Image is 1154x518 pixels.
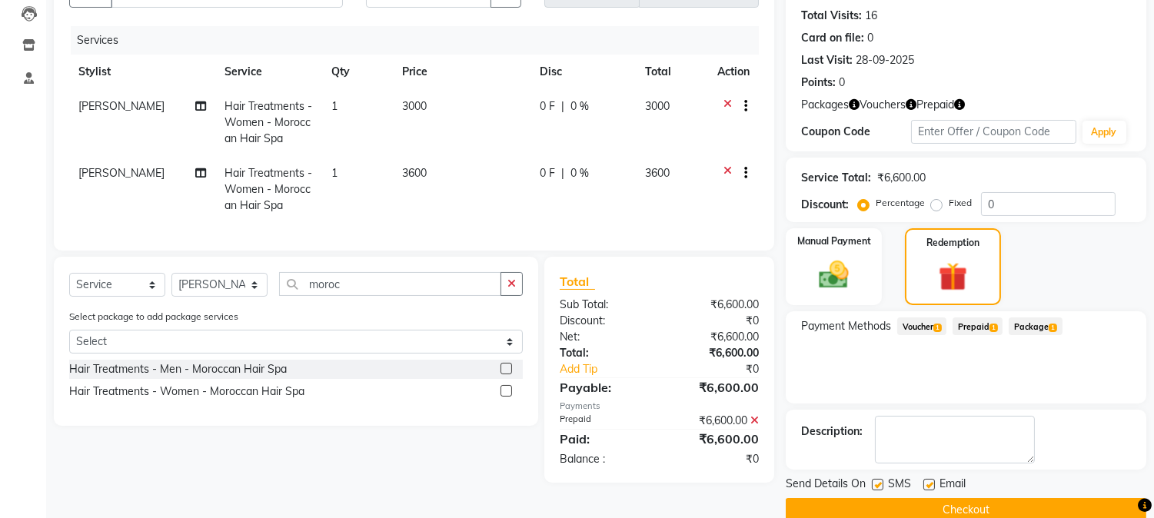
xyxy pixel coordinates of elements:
span: Packages [801,97,849,113]
img: _gift.svg [930,259,976,294]
div: ₹0 [660,451,771,467]
span: 1 [1049,324,1057,333]
div: ₹6,600.00 [660,345,771,361]
span: 3600 [402,166,427,180]
div: ₹6,600.00 [660,297,771,313]
span: Payment Methods [801,318,891,334]
span: 3600 [646,166,670,180]
span: [PERSON_NAME] [78,99,165,113]
div: 28-09-2025 [856,52,914,68]
span: | [561,165,564,181]
input: Enter Offer / Coupon Code [911,120,1076,144]
button: Apply [1082,121,1126,144]
th: Qty [322,55,393,89]
span: [PERSON_NAME] [78,166,165,180]
div: Points: [801,75,836,91]
span: 1 [989,324,998,333]
th: Stylist [69,55,216,89]
th: Action [708,55,759,89]
th: Disc [530,55,636,89]
div: Card on file: [801,30,864,46]
span: Total [560,274,595,290]
div: ₹0 [678,361,771,377]
th: Total [637,55,709,89]
th: Price [393,55,530,89]
label: Manual Payment [797,234,871,248]
span: 1 [933,324,942,333]
span: Prepaid [953,317,1003,335]
div: Payable: [548,378,660,397]
div: Services [71,26,770,55]
div: 0 [867,30,873,46]
span: Package [1009,317,1062,335]
span: Vouchers [860,97,906,113]
th: Service [216,55,323,89]
label: Select package to add package services [69,310,238,324]
div: ₹6,600.00 [660,430,771,448]
label: Redemption [926,236,979,250]
div: Hair Treatments - Women - Moroccan Hair Spa [69,384,304,400]
img: _cash.svg [810,257,858,292]
div: ₹6,600.00 [877,170,926,186]
a: Add Tip [548,361,678,377]
span: 3000 [646,99,670,113]
span: | [561,98,564,115]
div: 16 [865,8,877,24]
div: ₹0 [660,313,771,329]
span: 0 % [570,98,589,115]
div: Net: [548,329,660,345]
span: Hair Treatments - Women - Moroccan Hair Spa [225,99,313,145]
div: Last Visit: [801,52,853,68]
div: 0 [839,75,845,91]
input: Search or Scan [279,272,501,296]
div: Prepaid [548,413,660,429]
div: Description: [801,423,863,440]
span: 1 [331,166,338,180]
span: Send Details On [786,476,866,495]
span: 0 F [540,165,555,181]
div: Sub Total: [548,297,660,313]
span: Email [939,476,966,495]
div: ₹6,600.00 [660,413,771,429]
div: Total: [548,345,660,361]
div: Payments [560,400,759,413]
div: Discount: [548,313,660,329]
label: Percentage [876,196,925,210]
div: Discount: [801,197,849,213]
label: Fixed [949,196,972,210]
span: SMS [888,476,911,495]
span: 1 [331,99,338,113]
div: Coupon Code [801,124,911,140]
div: Total Visits: [801,8,862,24]
div: Balance : [548,451,660,467]
span: Hair Treatments - Women - Moroccan Hair Spa [225,166,313,212]
span: Prepaid [916,97,954,113]
div: ₹6,600.00 [660,329,771,345]
div: Paid: [548,430,660,448]
div: ₹6,600.00 [660,378,771,397]
div: Service Total: [801,170,871,186]
span: 3000 [402,99,427,113]
span: 0 % [570,165,589,181]
div: Hair Treatments - Men - Moroccan Hair Spa [69,361,287,377]
span: 0 F [540,98,555,115]
span: Voucher [897,317,946,335]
